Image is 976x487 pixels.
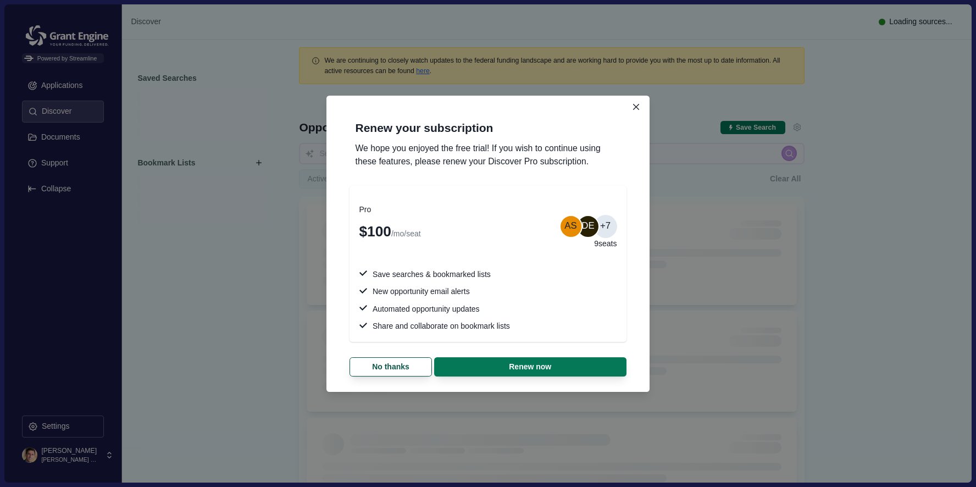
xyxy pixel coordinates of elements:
[594,215,617,238] span: +7
[594,238,617,250] span: 9 seats
[373,286,470,297] span: New opportunity email alerts
[356,142,621,169] span: We hope you enjoyed the free trial! If you wish to continue using these features, please renew yo...
[391,229,421,238] span: /mo/seat
[359,223,391,240] span: $100
[434,357,627,377] button: Renew now
[564,222,576,231] div: Antoinette Stedman
[373,269,491,280] span: Save searches & bookmarked lists
[350,357,432,377] button: No thanks
[373,320,510,332] span: Share and collaborate on bookmark lists
[373,303,480,315] span: Automated opportunity updates
[359,204,421,215] span: Pro
[629,99,644,115] button: Close
[581,222,594,231] div: Diane Evans
[356,120,621,136] span: Renew your subscription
